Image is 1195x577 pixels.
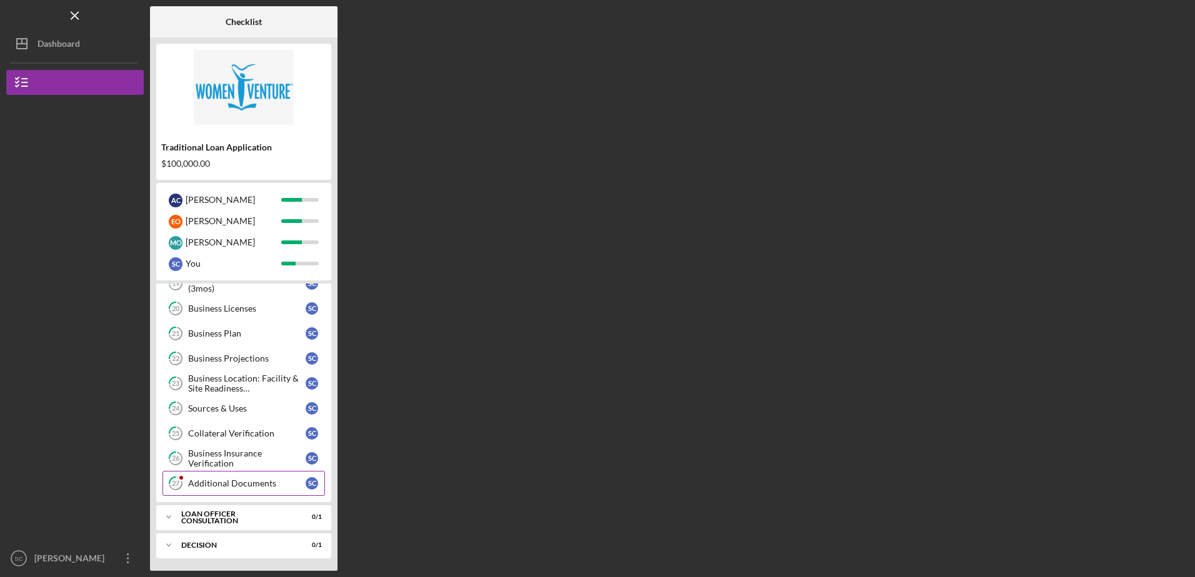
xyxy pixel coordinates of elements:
[306,327,318,340] div: S C
[188,428,306,438] div: Collateral Verification
[306,277,318,290] div: S C
[306,427,318,440] div: S C
[161,159,326,169] div: $100,000.00
[186,232,281,253] div: [PERSON_NAME]
[172,405,180,413] tspan: 24
[162,296,325,321] a: 20Business LicensesSC
[156,50,331,125] img: Product logo
[172,280,180,288] tspan: 19
[188,274,306,293] div: Business Bank Statements (3mos)
[162,446,325,471] a: 26Business Insurance VerificationSC
[306,477,318,490] div: S C
[306,402,318,415] div: S C
[162,471,325,496] a: 27Additional DocumentsSC
[299,513,322,521] div: 0 / 1
[172,455,180,463] tspan: 26
[37,31,80,59] div: Dashboard
[186,253,281,274] div: You
[162,346,325,371] a: 22Business ProjectionsSC
[172,330,179,338] tspan: 21
[162,396,325,421] a: 24Sources & UsesSC
[172,380,179,388] tspan: 23
[226,17,262,27] b: Checklist
[188,448,306,468] div: Business Insurance Verification
[188,373,306,393] div: Business Location: Facility & Site Readiness Documentation
[162,271,325,296] a: 19Business Bank Statements (3mos)SC
[306,352,318,365] div: S C
[172,305,180,313] tspan: 20
[161,142,326,152] div: Traditional Loan Application
[6,546,144,571] button: SC[PERSON_NAME]
[306,302,318,315] div: S C
[306,377,318,390] div: S C
[181,541,291,549] div: Decision
[169,257,182,271] div: S C
[172,480,180,488] tspan: 27
[186,210,281,232] div: [PERSON_NAME]
[181,510,291,525] div: Loan Officer Consultation
[188,303,306,313] div: Business Licenses
[14,555,22,562] text: SC
[169,194,182,207] div: A C
[172,355,179,363] tspan: 22
[169,215,182,229] div: E O
[31,546,112,574] div: [PERSON_NAME]
[188,478,306,488] div: Additional Documents
[188,328,306,338] div: Business Plan
[162,371,325,396] a: 23Business Location: Facility & Site Readiness DocumentationSC
[188,353,306,363] div: Business Projections
[186,189,281,210] div: [PERSON_NAME]
[6,31,144,56] button: Dashboard
[299,541,322,549] div: 0 / 1
[162,421,325,446] a: 25Collateral VerificationSC
[169,236,182,250] div: M O
[188,403,306,413] div: Sources & Uses
[172,430,179,438] tspan: 25
[162,321,325,346] a: 21Business PlanSC
[306,452,318,465] div: S C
